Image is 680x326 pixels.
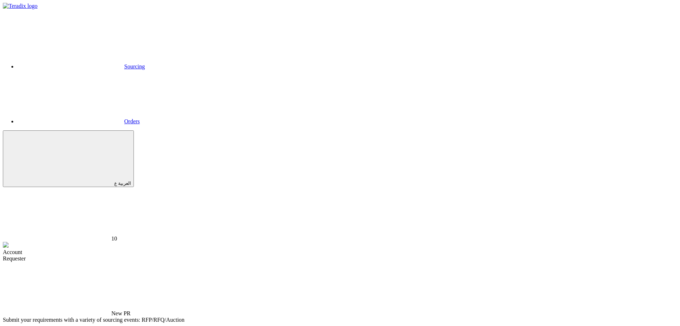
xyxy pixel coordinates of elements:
[3,249,677,255] div: Account
[3,255,677,262] div: Requester
[3,317,677,323] div: Submit your requirements with a variety of sourcing events: RFP/RFQ/Auction
[111,310,131,316] span: New PR
[118,181,131,186] span: العربية
[114,181,117,186] span: ع
[17,63,145,69] a: Sourcing
[17,118,140,124] a: Orders
[111,236,117,242] span: 10
[3,130,134,187] button: العربية ع
[3,242,9,248] img: profile_test.png
[3,3,37,9] img: Teradix logo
